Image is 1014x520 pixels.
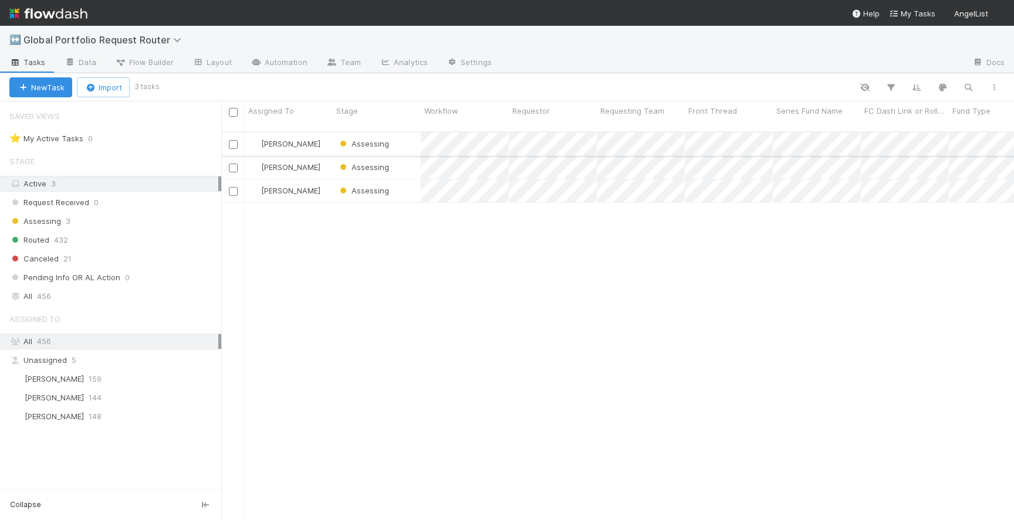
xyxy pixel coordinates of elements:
span: Assessing [9,214,61,229]
div: [PERSON_NAME] [249,185,320,196]
span: Assigned To [248,105,294,117]
div: My Active Tasks [9,131,83,146]
span: 3 [51,179,56,188]
img: avatar_cea4b3df-83b6-44b5-8b06-f9455c333edc.png [250,186,259,195]
div: Assessing [337,185,389,196]
span: Pending Info OR AL Action [9,270,120,285]
span: 456 [37,337,51,346]
img: avatar_e0ab5a02-4425-4644-8eca-231d5bcccdf4.png [9,392,21,403]
span: 0 [88,131,104,146]
span: Tasks [9,56,46,68]
div: All [9,289,218,304]
input: Toggle Row Selected [229,164,238,172]
input: Toggle Row Selected [229,187,238,196]
span: [PERSON_NAME] [261,186,320,195]
div: Unassigned [9,353,218,368]
button: Import [77,77,130,97]
div: [PERSON_NAME] [249,138,320,149]
div: Assessing [337,161,389,173]
img: avatar_e0ab5a02-4425-4644-8eca-231d5bcccdf4.png [993,8,1005,20]
div: Help [851,8,880,19]
button: NewTask [9,77,72,97]
span: Series Fund Name [776,105,843,117]
a: Docs [963,54,1014,73]
span: 0 [94,195,99,210]
span: Global Portfolio Request Router [23,34,187,46]
img: avatar_cea4b3df-83b6-44b5-8b06-f9455c333edc.png [9,373,21,385]
input: Toggle Row Selected [229,140,238,149]
span: ⭐ [9,133,21,143]
span: [PERSON_NAME] [261,162,320,172]
span: Workflow [424,105,458,117]
span: Request Received [9,195,89,210]
span: ↔️ [9,35,21,45]
span: 21 [63,251,72,266]
div: Assessing [337,138,389,149]
span: 144 [89,390,102,405]
a: Layout [183,54,241,73]
input: Toggle All Rows Selected [229,108,238,117]
span: 5 [72,353,76,368]
span: [PERSON_NAME] [25,393,84,402]
span: Collapse [10,499,41,510]
span: Canceled [9,251,59,266]
img: logo-inverted-e16ddd16eac7371096b0.svg [9,4,87,23]
span: Assessing [337,139,389,148]
span: 148 [89,409,102,424]
img: avatar_5bf5c33b-3139-4939-a495-cbf9fc6ebf7e.png [9,410,21,422]
span: Stage [336,105,358,117]
span: Flow Builder [115,56,174,68]
span: 3 [66,214,70,229]
a: Analytics [370,54,437,73]
span: Saved Views [9,104,60,128]
div: Active [9,176,218,191]
span: Assessing [337,186,389,195]
span: [PERSON_NAME] [25,412,84,421]
span: Routed [9,233,49,247]
a: Automation [241,54,317,73]
img: avatar_cea4b3df-83b6-44b5-8b06-f9455c333edc.png [250,139,259,148]
span: 0 [125,270,130,285]
a: Team [317,54,370,73]
small: 3 tasks [134,81,160,92]
span: [PERSON_NAME] [261,139,320,148]
span: 432 [54,233,68,247]
a: Data [55,54,106,73]
a: My Tasks [889,8,935,19]
span: Assigned To [9,307,60,331]
div: [PERSON_NAME] [249,161,320,173]
a: Flow Builder [106,54,183,73]
span: Stage [9,149,35,173]
span: AngelList [954,9,988,18]
span: My Tasks [889,9,935,18]
span: 456 [37,289,51,304]
span: Front Thread [688,105,737,117]
span: Requesting Team [600,105,664,117]
span: 159 [89,372,102,386]
span: [PERSON_NAME] [25,374,84,383]
a: Settings [437,54,501,73]
span: Requestor [512,105,550,117]
span: Assessing [337,162,389,172]
span: Fund Type [952,105,991,117]
img: avatar_cea4b3df-83b6-44b5-8b06-f9455c333edc.png [250,162,259,172]
div: All [9,334,218,349]
span: FC Dash Link or Rolling Fund Investment Page Link [864,105,946,117]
